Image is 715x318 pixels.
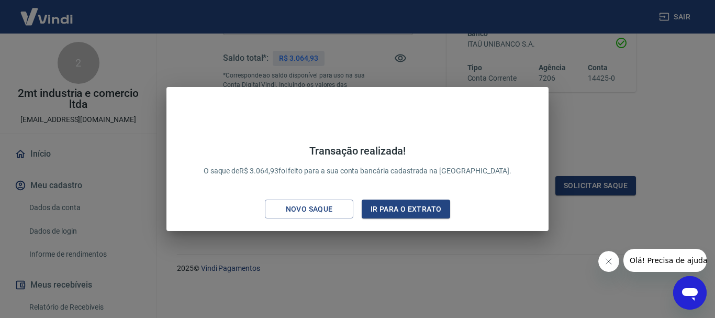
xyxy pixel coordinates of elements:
button: Ir para o extrato [362,200,450,219]
iframe: Fechar mensagem [598,251,619,272]
p: O saque de R$ 3.064,93 foi feito para a sua conta bancária cadastrada na [GEOGRAPHIC_DATA]. [204,145,512,177]
iframe: Mensagem da empresa [623,249,707,272]
h4: Transação realizada! [204,145,512,157]
div: Novo saque [273,203,345,216]
button: Novo saque [265,200,353,219]
span: Olá! Precisa de ajuda? [6,7,88,16]
iframe: Botão para abrir a janela de mensagens [673,276,707,310]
